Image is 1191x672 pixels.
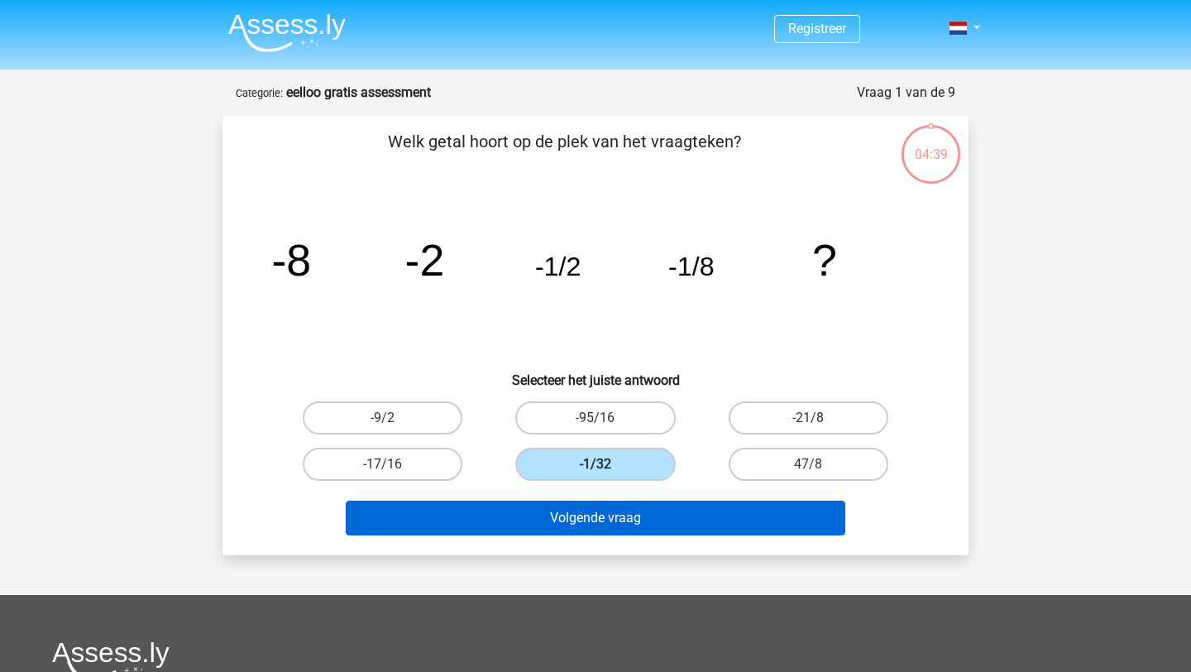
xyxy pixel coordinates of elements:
[812,235,837,285] tspan: ?
[405,235,445,285] tspan: -2
[729,448,888,481] label: 47/8
[286,84,431,100] strong: eelloo gratis assessment
[729,401,888,434] label: -21/8
[249,359,942,388] h6: Selecteer het juiste antwoord
[303,448,462,481] label: -17/16
[900,123,962,165] div: 04:39
[346,501,846,535] button: Volgende vraag
[271,235,311,285] tspan: -8
[857,83,955,103] div: Vraag 1 van de 9
[515,448,675,481] label: -1/32
[788,21,846,36] a: Registreer
[668,252,715,281] tspan: -1/8
[535,252,581,281] tspan: -1/2
[249,129,880,179] p: Welk getal hoort op de plek van het vraagteken?
[228,13,346,52] img: Assessly
[515,401,675,434] label: -95/16
[303,401,462,434] label: -9/2
[236,87,283,99] small: Categorie:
